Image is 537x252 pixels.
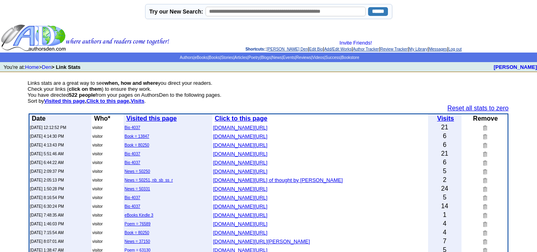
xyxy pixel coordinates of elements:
[213,168,268,174] font: [DOMAIN_NAME][URL]
[428,141,461,149] td: 6
[124,195,140,200] a: Bio 4037
[428,228,461,237] td: 4
[30,169,64,174] font: [DATE] 2:09:37 PM
[481,230,487,236] img: Remove this link
[213,168,268,174] a: [DOMAIN_NAME][URL]
[245,47,265,51] span: Shortcuts:
[209,55,220,60] a: Books
[92,152,103,156] font: visitor
[124,222,150,226] a: Poem = 76589
[213,195,268,201] font: [DOMAIN_NAME][URL]
[30,222,64,226] font: [DATE] 1:46:03 PM
[30,143,64,147] font: [DATE] 4:13:43 PM
[234,55,247,60] a: Articles
[481,168,487,174] img: Remove this link
[437,115,454,122] a: Visits
[481,151,487,157] img: Remove this link
[86,98,130,104] b: ,
[215,115,267,122] a: Click to this page
[30,239,64,244] font: [DATE] 8:07:01 AM
[272,55,282,60] a: News
[428,193,461,202] td: 5
[124,231,149,235] a: Book = 80250
[92,195,103,200] font: visitor
[261,55,271,60] a: Blogs
[481,195,487,201] img: Remove this link
[283,55,295,60] a: Events
[213,177,343,183] font: [DOMAIN_NAME][URL] of thought by [PERSON_NAME]
[124,134,149,139] a: Book = 13847
[213,133,268,139] a: [DOMAIN_NAME][URL]
[481,203,487,209] img: Remove this link
[341,55,359,60] a: Bookstore
[428,202,461,211] td: 14
[92,231,103,235] font: visitor
[428,123,461,132] td: 21
[213,238,310,244] font: [DOMAIN_NAME][URL][PERSON_NAME]
[30,178,64,182] font: [DATE] 2:05:13 PM
[428,219,461,228] td: 4
[92,134,103,139] font: visitor
[481,177,487,183] img: Remove this link
[92,160,103,165] font: visitor
[481,221,487,227] img: Remove this link
[213,150,268,157] a: [DOMAIN_NAME][URL]
[481,160,487,166] img: Remove this link
[325,55,340,60] a: Success
[213,176,343,183] a: [DOMAIN_NAME][URL] of thought by [PERSON_NAME]
[428,149,461,158] td: 21
[126,115,177,122] a: Visited this page
[30,125,66,130] font: [DATE] 12:12:52 PM
[124,239,150,244] a: News = 37150
[213,229,268,236] a: [DOMAIN_NAME][URL]
[213,186,268,192] font: [DOMAIN_NAME][URL]
[428,237,461,246] td: 7
[92,125,103,130] font: visitor
[131,98,144,104] b: Visits
[213,212,268,218] font: [DOMAIN_NAME][URL]
[25,64,39,70] a: Home
[124,204,140,209] a: Bio 4037
[309,47,323,51] a: Edit Bio
[213,124,268,131] a: [DOMAIN_NAME][URL]
[69,92,95,98] b: 522 people
[86,98,129,104] a: Click to this page
[92,222,103,226] font: visitor
[213,220,268,227] a: [DOMAIN_NAME][URL]
[428,211,461,219] td: 1
[428,167,461,176] td: 5
[428,132,461,141] td: 6
[44,98,85,104] a: Visited this page
[213,185,268,192] a: [DOMAIN_NAME][URL]
[428,184,461,193] td: 24
[481,142,487,148] img: Remove this link
[92,213,103,217] font: visitor
[473,115,498,122] b: Remove
[92,178,103,182] font: visitor
[494,64,537,70] a: [PERSON_NAME]
[213,159,268,166] a: [DOMAIN_NAME][URL]
[124,169,150,174] a: News = 50250
[213,203,268,209] a: [DOMAIN_NAME][URL]
[124,178,173,182] a: News = 50251, nb_sb_ss_r
[124,143,149,147] a: Book = 80250
[312,55,324,60] a: Videos
[44,98,87,104] b: ,
[248,55,260,60] a: Poetry
[30,213,64,217] font: [DATE] 7:48:35 AM
[481,133,487,139] img: Remove this link
[30,204,64,209] font: [DATE] 6:30:24 PM
[481,125,487,131] img: Remove this link
[124,125,140,130] a: Bio 4037
[339,40,372,46] a: Invite Friends!
[213,151,268,157] font: [DOMAIN_NAME][URL]
[51,64,80,70] b: > Link Stats
[409,47,428,51] a: My Library
[42,64,51,70] a: Den
[448,47,461,51] a: Log out
[213,142,268,148] font: [DOMAIN_NAME][URL]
